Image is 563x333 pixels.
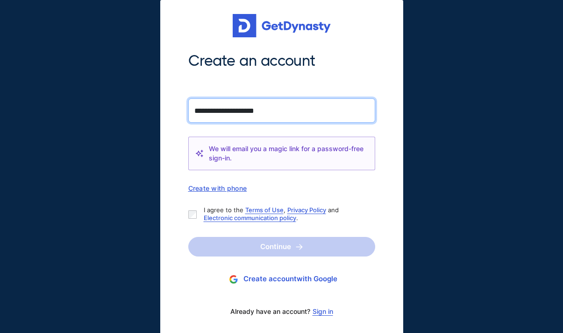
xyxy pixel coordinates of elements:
[188,271,375,288] button: Create accountwith Google
[188,51,375,71] span: Create an account
[245,206,284,214] a: Terms of Use
[204,206,368,222] p: I agree to the , and .
[204,214,296,222] a: Electronic communication policy
[188,302,375,321] div: Already have an account?
[209,144,368,163] span: We will email you a magic link for a password-free sign-in.
[233,14,331,37] img: Get started for free with Dynasty Trust Company
[313,308,333,315] a: Sign in
[188,184,375,192] div: Create with phone
[287,206,326,214] a: Privacy Policy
